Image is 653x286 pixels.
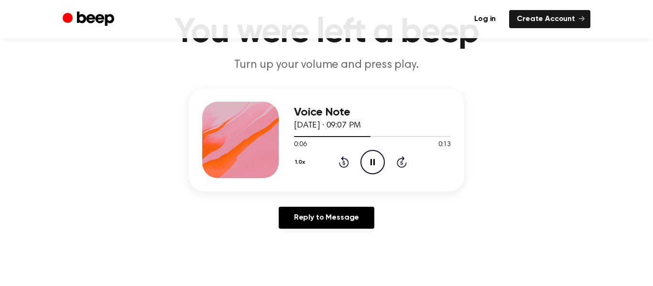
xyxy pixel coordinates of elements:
span: 0:06 [294,140,306,150]
a: Beep [63,10,117,29]
a: Reply to Message [279,207,374,229]
span: 0:13 [438,140,451,150]
a: Log in [467,10,503,28]
a: Create Account [509,10,590,28]
button: 1.0x [294,154,309,170]
p: Turn up your volume and press play. [143,57,510,73]
h3: Voice Note [294,106,451,119]
span: [DATE] · 09:07 PM [294,121,361,130]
